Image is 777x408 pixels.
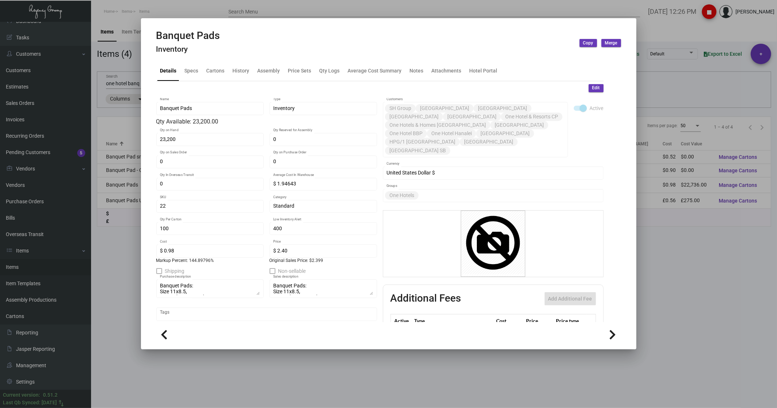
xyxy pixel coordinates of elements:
[592,85,600,91] span: Edit
[3,399,57,407] div: Last Qb Synced: [DATE]
[391,314,413,327] th: Active
[580,39,597,47] button: Copy
[476,129,534,138] mat-chip: [GEOGRAPHIC_DATA]
[233,67,250,75] div: History
[583,40,593,46] span: Copy
[524,314,554,327] th: Price
[589,84,604,92] button: Edit
[385,113,443,121] mat-chip: [GEOGRAPHIC_DATA]
[410,67,424,75] div: Notes
[443,113,501,121] mat-chip: [GEOGRAPHIC_DATA]
[501,113,562,121] mat-chip: One Hotel & Resorts CP
[385,138,460,146] mat-chip: HPG/1 [GEOGRAPHIC_DATA]
[288,67,311,75] div: Price Sets
[413,314,494,327] th: Type
[156,117,377,126] div: Qty Available: 23,200.00
[385,191,419,200] mat-chip: One Hotels
[185,67,199,75] div: Specs
[490,121,548,129] mat-chip: [GEOGRAPHIC_DATA]
[165,267,185,275] span: Shipping
[385,121,490,129] mat-chip: One Hotels & Homes [GEOGRAPHIC_DATA]
[156,45,220,54] h4: Inventory
[416,104,474,113] mat-chip: [GEOGRAPHIC_DATA]
[385,129,427,138] mat-chip: One Hotel BBP
[391,292,461,305] h2: Additional Fees
[460,138,518,146] mat-chip: [GEOGRAPHIC_DATA]
[278,267,306,275] span: Non-sellable
[319,67,340,75] div: Qty Logs
[545,292,596,305] button: Add Additional Fee
[385,104,416,113] mat-chip: SH Group
[420,193,600,199] input: Add new..
[258,67,280,75] div: Assembly
[590,104,604,113] span: Active
[207,67,225,75] div: Cartons
[601,39,621,47] button: Merge
[494,314,524,327] th: Cost
[605,40,617,46] span: Merge
[348,67,402,75] div: Average Cost Summary
[554,314,587,327] th: Price type
[427,129,476,138] mat-chip: One Hotel Hanalei
[470,67,498,75] div: Hotel Portal
[43,391,58,399] div: 0.51.2
[432,67,462,75] div: Attachments
[160,67,177,75] div: Details
[474,104,531,113] mat-chip: [GEOGRAPHIC_DATA]
[452,148,564,153] input: Add new..
[548,296,592,302] span: Add Additional Fee
[385,146,450,155] mat-chip: [GEOGRAPHIC_DATA] SB
[3,391,40,399] div: Current version:
[156,30,220,42] h2: Banquet Pads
